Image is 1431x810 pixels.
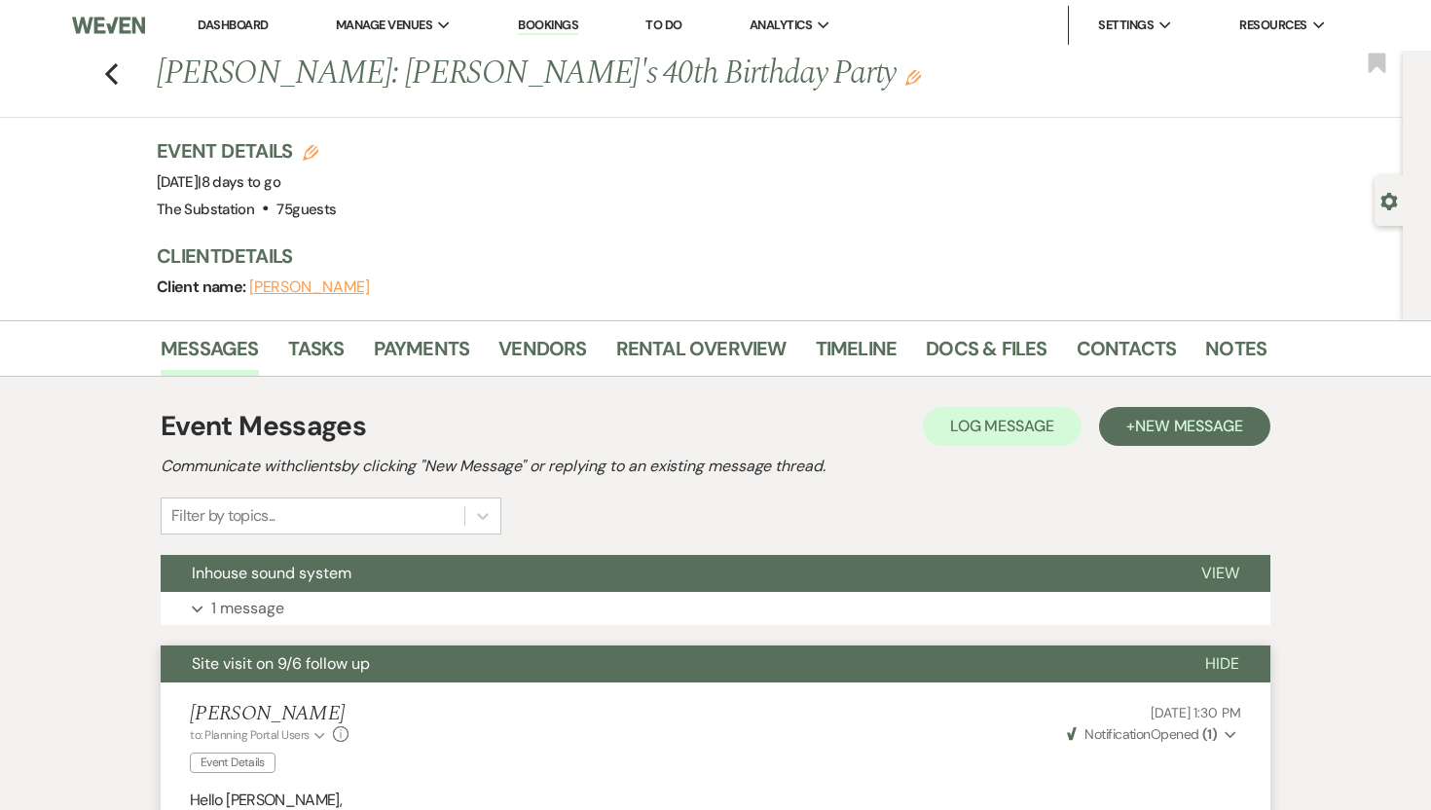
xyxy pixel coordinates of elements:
span: Log Message [950,416,1054,436]
span: Analytics [750,16,812,35]
button: Site visit on 9/6 follow up [161,645,1174,682]
h3: Event Details [157,137,336,165]
a: Vendors [498,333,586,376]
a: Payments [374,333,470,376]
h2: Communicate with clients by clicking "New Message" or replying to an existing message thread. [161,455,1270,478]
a: Contacts [1077,333,1177,376]
strong: ( 1 ) [1202,725,1217,743]
h5: [PERSON_NAME] [190,702,349,726]
button: [PERSON_NAME] [249,279,370,295]
h1: Event Messages [161,406,366,447]
a: Timeline [816,333,898,376]
span: Manage Venues [336,16,432,35]
button: View [1170,555,1270,592]
a: Tasks [288,333,345,376]
a: Rental Overview [616,333,787,376]
button: 1 message [161,592,1270,625]
a: Dashboard [198,17,268,33]
button: Inhouse sound system [161,555,1170,592]
img: Weven Logo [72,5,145,46]
button: Log Message [923,407,1082,446]
span: Inhouse sound system [192,563,351,583]
span: to: Planning Portal Users [190,727,310,743]
span: Settings [1098,16,1154,35]
div: Filter by topics... [171,504,275,528]
a: Messages [161,333,259,376]
h3: Client Details [157,242,1247,270]
a: Bookings [518,17,578,35]
span: Hide [1205,653,1239,674]
span: [DATE] [157,172,280,192]
span: 8 days to go [202,172,280,192]
button: NotificationOpened (1) [1064,724,1241,745]
span: Client name: [157,276,249,297]
button: Hide [1174,645,1270,682]
span: [DATE] 1:30 PM [1151,704,1241,721]
a: To Do [645,17,681,33]
a: Docs & Files [926,333,1046,376]
button: Edit [905,68,921,86]
h1: [PERSON_NAME]: [PERSON_NAME]'s 40th Birthday Party [157,51,1029,97]
span: The Substation [157,200,254,219]
span: Opened [1067,725,1217,743]
button: to: Planning Portal Users [190,726,328,744]
p: 1 message [211,596,284,621]
span: View [1201,563,1239,583]
span: 75 guests [276,200,336,219]
span: | [198,172,280,192]
a: Notes [1205,333,1266,376]
span: New Message [1135,416,1243,436]
button: +New Message [1099,407,1270,446]
span: Site visit on 9/6 follow up [192,653,370,674]
span: Resources [1239,16,1306,35]
span: Event Details [190,753,275,773]
span: Notification [1084,725,1150,743]
button: Open lead details [1380,191,1398,209]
